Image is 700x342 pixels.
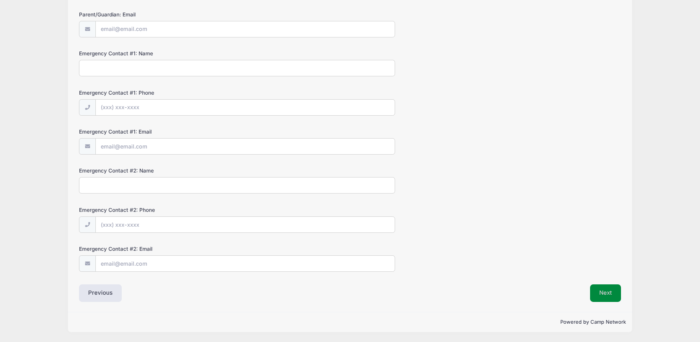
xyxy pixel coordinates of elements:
[79,89,260,97] label: Emergency Contact #1: Phone
[590,284,621,302] button: Next
[95,216,395,233] input: (xxx) xxx-xxxx
[95,21,395,37] input: email@email.com
[95,255,395,272] input: email@email.com
[79,284,122,302] button: Previous
[79,167,260,174] label: Emergency Contact #2: Name
[79,11,260,18] label: Parent/Guardian: Email
[79,245,260,253] label: Emergency Contact #2: Email
[79,50,260,57] label: Emergency Contact #1: Name
[79,128,260,136] label: Emergency Contact #1: Email
[74,318,626,326] p: Powered by Camp Network
[95,138,395,155] input: email@email.com
[95,99,395,116] input: (xxx) xxx-xxxx
[79,206,260,214] label: Emergency Contact #2: Phone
